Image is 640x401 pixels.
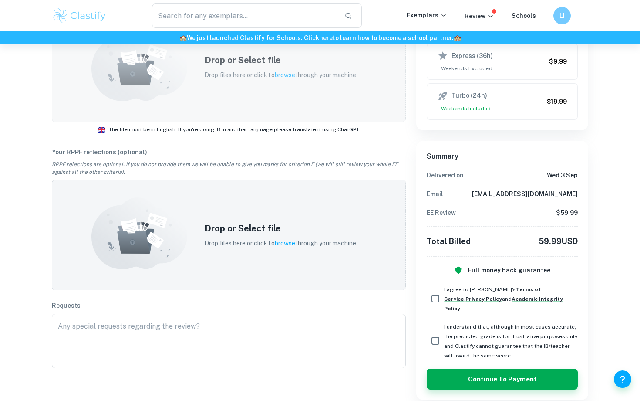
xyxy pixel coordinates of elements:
[205,238,356,248] p: Drop files here or click to through your machine
[557,11,567,20] h6: LI
[549,57,567,66] h6: $9.99
[275,71,295,78] span: browse
[427,170,464,180] p: Delivery in 3 business days. Weekends don't count. It's possible that the review will be delivere...
[52,7,107,24] img: Clastify logo
[614,370,631,388] button: Help and Feedback
[52,147,406,157] p: Your RPPF reflections (optional)
[465,11,494,21] p: Review
[468,265,550,275] h6: If our review is not accurate or there are any critical mistakes, we will fully refund your payment.
[427,189,443,199] p: We will notify you here once your review is completed
[444,286,541,302] a: Terms of Service
[427,43,578,80] button: Express (36h)Weekends Excluded$9.99
[52,301,406,310] p: Requests
[553,7,571,24] button: LI
[152,3,337,28] input: Search for any exemplars...
[407,10,447,20] p: Exemplars
[179,34,187,41] span: 🏫
[98,127,105,133] img: ic_flag_en.svg
[205,70,356,80] p: Drop files here or click to through your machine
[472,189,578,199] p: [EMAIL_ADDRESS][DOMAIN_NAME]
[451,51,493,61] h6: Express (36h)
[438,105,543,112] span: Weekends Included
[109,126,360,133] span: The file must be in English. If you're doing IB in another language please translate it using Cha...
[427,235,471,248] p: Total Billed
[444,324,577,359] span: I understand that, although in most cases accurate, the predicted grade is for illustrative purpo...
[465,296,502,302] a: Privacy Policy
[539,235,578,248] p: 59.99 USD
[444,286,563,312] span: I agree to [PERSON_NAME]'s , and .
[427,369,578,390] button: Continue to Payment
[205,222,356,235] h5: Drop or Select file
[438,65,546,72] span: Weekends Excluded
[547,97,567,106] h6: $19.99
[2,33,638,43] h6: We just launched Clastify for Schools. Click to learn how to become a school partner.
[547,170,578,180] p: Wed 3 Sep
[556,208,578,217] p: $ 59.99
[512,12,536,19] a: Schools
[427,208,456,217] p: EE Review
[275,240,295,247] span: browse
[427,151,578,162] h6: Summary
[319,34,333,41] a: here
[454,34,461,41] span: 🏫
[427,83,578,120] button: Turbo (24h)Weekends Included$19.99
[205,54,356,67] h5: Drop or Select file
[444,296,563,312] a: Academic Integrity Policy
[52,157,406,180] p: RPPF relections are optional. If you do not provide them we will be unable to give you marks for ...
[451,91,487,101] h6: Turbo (24h)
